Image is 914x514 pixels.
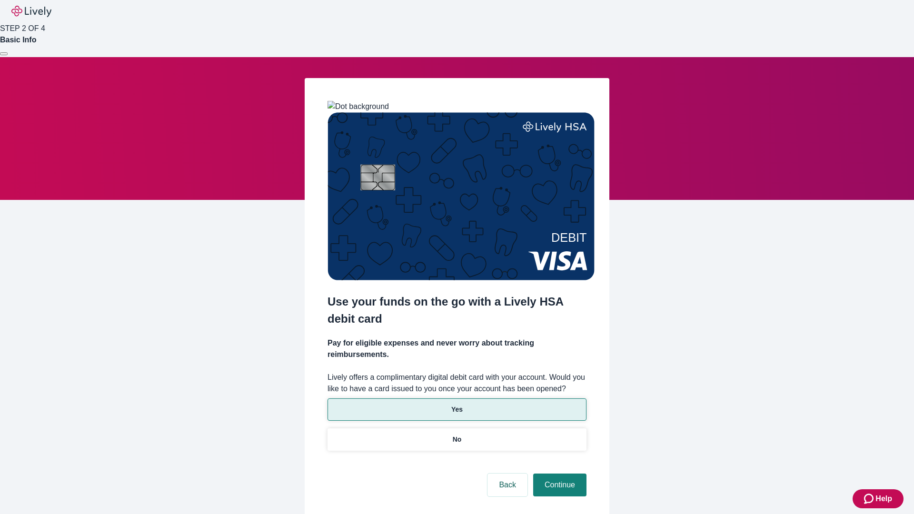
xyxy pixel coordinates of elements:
[328,337,586,360] h4: Pay for eligible expenses and never worry about tracking reimbursements.
[864,493,875,504] svg: Zendesk support icon
[328,112,595,280] img: Debit card
[487,474,527,496] button: Back
[453,435,462,445] p: No
[328,293,586,327] h2: Use your funds on the go with a Lively HSA debit card
[328,101,389,112] img: Dot background
[533,474,586,496] button: Continue
[853,489,904,508] button: Zendesk support iconHelp
[328,398,586,421] button: Yes
[328,428,586,451] button: No
[328,372,586,395] label: Lively offers a complimentary digital debit card with your account. Would you like to have a card...
[11,6,51,17] img: Lively
[875,493,892,504] span: Help
[451,405,463,415] p: Yes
